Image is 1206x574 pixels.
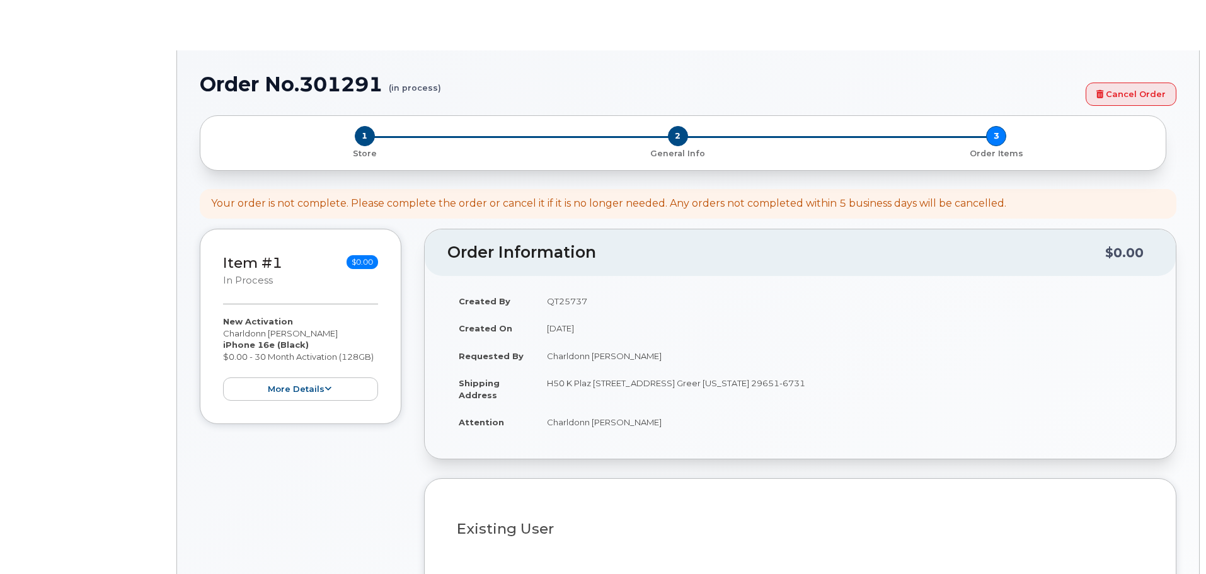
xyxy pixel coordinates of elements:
strong: Created On [459,323,512,333]
small: (in process) [389,73,441,93]
strong: New Activation [223,316,293,326]
p: Store [215,148,514,159]
h1: Order No.301291 [200,73,1079,95]
button: more details [223,377,378,401]
div: $0.00 [1105,241,1144,265]
a: Cancel Order [1086,83,1176,106]
td: Charldonn [PERSON_NAME] [536,342,1153,370]
p: General Info [524,148,832,159]
strong: Attention [459,417,504,427]
div: Charldonn [PERSON_NAME] $0.00 - 30 Month Activation (128GB) [223,316,378,401]
td: H50 K Plaz [STREET_ADDRESS] Greer [US_STATE] 29651-6731 [536,369,1153,408]
h2: Order Information [447,244,1105,261]
span: $0.00 [347,255,378,269]
span: 2 [668,126,688,146]
a: 1 Store [210,146,519,159]
h3: Existing User [457,521,1144,537]
td: Charldonn [PERSON_NAME] [536,408,1153,436]
strong: Requested By [459,351,524,361]
span: 1 [355,126,375,146]
a: Item #1 [223,254,282,272]
td: QT25737 [536,287,1153,315]
strong: Created By [459,296,510,306]
a: 2 General Info [519,146,837,159]
strong: Shipping Address [459,378,500,400]
small: in process [223,275,273,286]
div: Your order is not complete. Please complete the order or cancel it if it is no longer needed. Any... [211,197,1006,211]
strong: iPhone 16e (Black) [223,340,309,350]
td: [DATE] [536,314,1153,342]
